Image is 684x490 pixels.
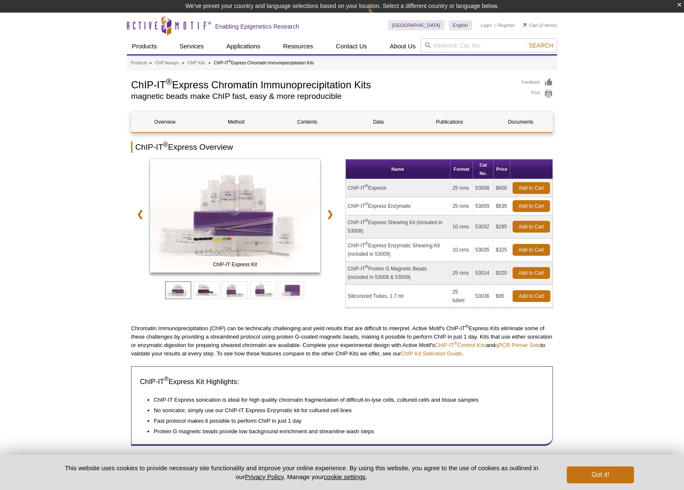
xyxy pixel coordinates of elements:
td: $320 [494,262,510,285]
a: Epigenetic Services [244,454,293,461]
h2: ChIP-IT Express Overview [131,141,553,153]
a: ❮ [131,204,149,224]
a: Overview [132,112,198,132]
td: 10 rxns [450,215,474,238]
li: (0 items) [523,20,557,30]
p: Looking for experts to perform the assay? Our team can perform ChIP, ChIP-Seq and many other geno... [131,453,553,470]
td: ChIP-IT Express [346,179,450,197]
td: $285 [494,215,510,238]
img: Change Here [368,6,390,26]
a: Services [174,38,209,54]
a: ChIP Assays [155,59,179,67]
td: 53008 [473,179,494,197]
sup: ® [163,141,168,148]
img: Your Cart [523,23,527,27]
a: Resources [278,38,318,54]
td: 25 rxns [450,197,474,215]
td: 25 rxns [450,179,474,197]
li: ChIP-IT Express sonication is ideal for high quality chromatin fragmentation of difficult-to-lyse... [154,393,536,404]
td: $325 [494,238,510,262]
td: 25 rxns [450,262,474,285]
span: Search [529,42,553,49]
span: ChIP-IT Express Kit [152,260,318,269]
th: Cat No. [473,159,494,179]
a: Print [521,89,553,98]
a: Documents [487,112,554,132]
button: Search [526,42,556,49]
a: Feedback [521,78,553,87]
a: Add to Cart [513,290,550,302]
sup: ® [166,77,172,86]
h1: ChIP-IT Express Chromatin Immunoprecipitation Kits [131,78,513,90]
a: Add to Cart [513,182,550,194]
a: Add to Cart [513,244,550,256]
a: Add to Cart [513,221,550,233]
li: » [149,61,152,65]
li: | [494,20,495,30]
td: ChIP-IT Express Enzymatic Shearing Kit (included in 53009) [346,238,450,262]
a: ChIP Kits [187,59,205,67]
a: Cart [523,22,538,28]
a: ❯ [321,204,339,224]
sup: ® [365,202,368,207]
p: Chromatin Immunoprecipitation (ChIP) can be technically challenging and yield results that are di... [131,324,553,358]
td: $600 [494,179,510,197]
a: qPCR Primer Sets [495,342,541,348]
input: Keyword, Cat. No. [421,38,557,53]
a: Applications [221,38,266,54]
p: This website uses cookies to provide necessary site functionality and improve your online experie... [50,464,553,481]
sup: ® [164,376,168,382]
li: No sonicator, simply use our ChIP-IT Express Enzymatic kit for cultured cell lines [154,404,536,415]
a: ChIP-IT Express Kit [150,159,320,275]
td: 53009 [473,197,494,215]
sup: ® [454,341,458,346]
h2: magnetic beads make ChIP fast, easy & more reproducible [131,93,513,100]
a: Register [497,22,515,28]
li: » [182,61,184,65]
a: Products [131,59,147,67]
th: Name [346,159,450,179]
a: [GEOGRAPHIC_DATA] [388,20,445,30]
a: Privacy Policy [245,473,284,480]
td: ChIP-IT Express Enzymatic [346,197,450,215]
td: 53032 [473,215,494,238]
td: $95 [494,285,510,308]
a: ChIP Kit Selection Guide [401,350,462,357]
td: 53035 [473,238,494,262]
li: Fast protocol makes it possible to perform ChIP in just 1 day [154,415,536,425]
td: 25 tubes [450,285,474,308]
a: Publications [416,112,483,132]
td: $635 [494,197,510,215]
li: ChIP-IT Express Chromatin Immunoprecipitation Kits [214,61,314,65]
a: ChIP-IT®Control Kits [435,342,486,348]
h2: Enabling Epigenetics Research [215,23,299,30]
h3: ChIP-IT Express Kit Highlights: [140,377,544,387]
a: Products [127,38,162,54]
li: Protein G magnetic beads provide low background enrichment and streamline wash steps [154,425,536,436]
li: » [208,61,211,65]
a: Login [481,22,492,28]
sup: ® [365,218,368,223]
a: Add to Cart [513,200,550,212]
th: Price [494,159,510,179]
a: Contact Us [331,38,372,54]
sup: ® [465,324,468,329]
sup: ® [365,265,368,269]
sup: ® [365,241,368,246]
a: Method [203,112,269,132]
td: 53036 [473,285,494,308]
button: cookie settings [324,473,366,480]
a: Data [345,112,412,132]
a: About Us [385,38,421,54]
th: Format [450,159,474,179]
button: Got it! [567,466,634,483]
sup: ® [229,59,231,64]
img: ChIP-IT Express Kit [150,159,320,273]
td: 10 rxns [450,238,474,262]
td: ChIP-IT Express Shearing Kit (included in 53008) [346,215,450,238]
td: ChIP-IT Protein G Magnetic Beads (included in 53008 & 53009) [346,262,450,285]
a: Contents [274,112,341,132]
a: Add to Cart [513,267,550,279]
sup: ® [365,184,368,188]
a: English [449,20,472,30]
